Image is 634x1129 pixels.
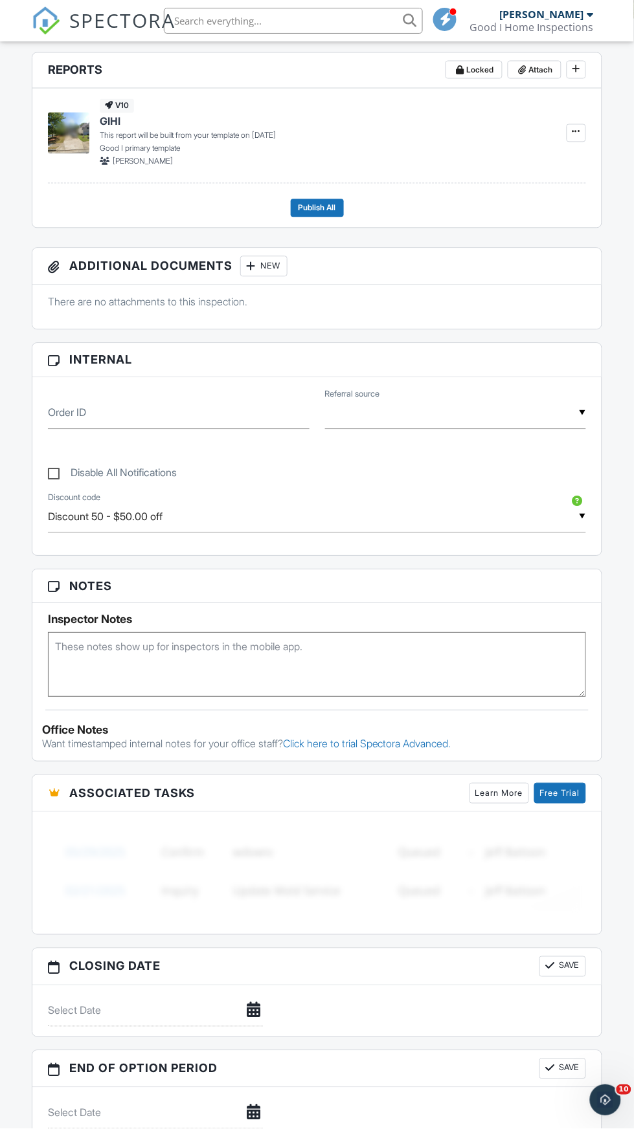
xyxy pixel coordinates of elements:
[48,613,586,626] h5: Inspector Notes
[48,406,86,420] label: Order ID
[617,1085,631,1095] span: 10
[470,784,529,804] a: Learn More
[500,8,584,21] div: [PERSON_NAME]
[48,822,586,921] img: blurred-tasks-251b60f19c3f713f9215ee2a18cbf2105fc2d72fcd585247cf5e9ec0c957c1dd.png
[48,996,263,1027] input: Select Date
[32,344,602,377] h3: Internal
[590,1085,621,1116] iframe: Intercom live chat
[164,8,423,34] input: Search everything...
[32,248,602,285] h3: Additional Documents
[69,785,195,802] span: Associated Tasks
[32,570,602,604] h3: Notes
[534,784,586,804] a: Free Trial
[69,958,161,976] span: Closing date
[325,389,380,400] label: Referral source
[470,21,594,34] div: Good I Home Inspections
[539,1059,586,1080] button: Save
[32,6,60,35] img: The Best Home Inspection Software - Spectora
[32,17,175,45] a: SPECTORA
[240,256,288,277] div: New
[42,724,592,737] div: Office Notes
[69,6,175,34] span: SPECTORA
[42,737,592,751] p: Want timestamped internal notes for your office staff?
[283,738,451,751] a: Click here to trial Spectora Advanced.
[539,957,586,978] button: Save
[69,1060,218,1078] span: End of Option Period
[48,467,177,483] label: Disable All Notifications
[48,295,586,309] p: There are no attachments to this inspection.
[48,492,100,504] label: Discount code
